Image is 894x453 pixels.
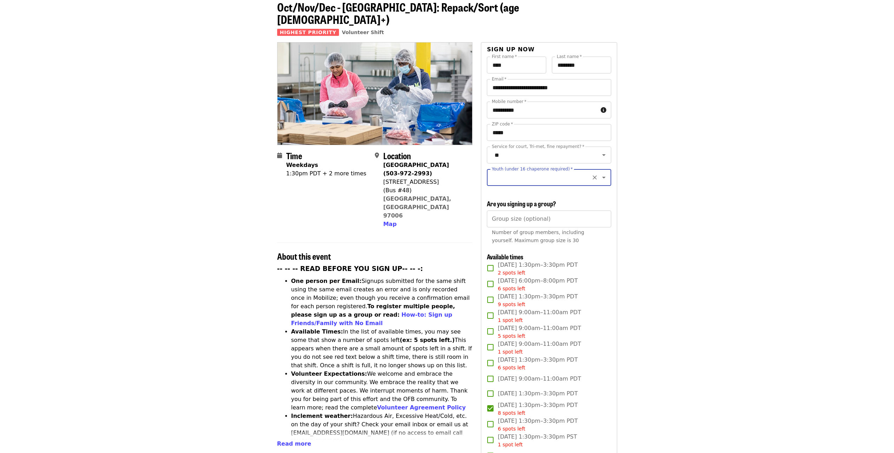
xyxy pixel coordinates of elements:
span: 6 spots left [498,426,525,432]
li: In the list of available times, you may see some that show a number of spots left This appears wh... [291,328,473,370]
span: 2 spots left [498,270,525,276]
strong: Available Times: [291,328,343,335]
span: 1 spot left [498,442,523,447]
input: Mobile number [487,102,598,118]
span: [DATE] 1:30pm–3:30pm PDT [498,401,577,417]
span: Highest Priority [277,29,339,36]
span: [DATE] 1:30pm–3:30pm PDT [498,261,577,277]
i: calendar icon [277,152,282,159]
a: Volunteer Shift [342,30,384,35]
strong: Volunteer Expectations: [291,370,367,377]
strong: -- -- -- READ BEFORE YOU SIGN UP-- -- -: [277,265,423,272]
strong: One person per Email: [291,278,362,284]
button: Read more [277,440,311,448]
a: [GEOGRAPHIC_DATA], [GEOGRAPHIC_DATA] 97006 [383,195,451,219]
label: Email [492,77,507,81]
button: Map [383,220,397,228]
span: Available times [487,252,523,261]
span: Are you signing up a group? [487,199,556,208]
img: Oct/Nov/Dec - Beaverton: Repack/Sort (age 10+) organized by Oregon Food Bank [278,43,472,144]
span: Number of group members, including yourself. Maximum group size is 30 [492,229,584,243]
span: Time [286,149,302,162]
li: Signups submitted for the same shift using the same email creates an error and is only recorded o... [291,277,473,328]
i: circle-info icon [601,107,606,114]
span: [DATE] 9:00am–11:00am PDT [498,324,581,340]
strong: Weekdays [286,162,318,168]
span: Map [383,221,397,227]
span: 1 spot left [498,317,523,323]
span: [DATE] 1:30pm–3:30pm PDT [498,417,577,433]
span: [DATE] 9:00am–11:00am PDT [498,340,581,356]
span: 6 spots left [498,286,525,291]
span: [DATE] 1:30pm–3:30pm PDT [498,389,577,398]
button: Open [599,173,609,182]
div: 1:30pm PDT + 2 more times [286,169,366,178]
input: [object Object] [487,211,611,227]
label: Youth (under 16 chaperone required) [492,167,573,171]
label: Service for court, Tri-met, fine repayment? [492,144,585,149]
div: [STREET_ADDRESS] [383,178,467,186]
strong: [GEOGRAPHIC_DATA] (503-972-2993) [383,162,449,177]
span: 6 spots left [498,365,525,370]
input: First name [487,57,546,73]
span: [DATE] 1:30pm–3:30pm PDT [498,356,577,371]
span: 5 spots left [498,333,525,339]
span: [DATE] 6:00pm–8:00pm PDT [498,277,577,292]
i: map-marker-alt icon [375,152,379,159]
input: Last name [552,57,611,73]
span: Sign up now [487,46,535,53]
div: (Bus #48) [383,186,467,195]
span: 1 spot left [498,349,523,355]
input: Email [487,79,611,96]
label: First name [492,54,517,59]
span: About this event [277,250,331,262]
span: Location [383,149,411,162]
input: ZIP code [487,124,611,141]
li: We welcome and embrace the diversity in our community. We embrace the reality that we work at dif... [291,370,473,412]
strong: To register multiple people, please sign up as a group or read: [291,303,455,318]
span: [DATE] 9:00am–11:00am PDT [498,308,581,324]
span: [DATE] 1:30pm–3:30pm PDT [498,292,577,308]
span: Read more [277,440,311,447]
a: How-to: Sign up Friends/Family with No Email [291,311,452,326]
span: 9 spots left [498,302,525,307]
span: [DATE] 1:30pm–3:30pm PST [498,433,577,448]
button: Open [599,150,609,160]
span: 8 spots left [498,410,525,416]
a: Volunteer Agreement Policy [377,404,466,411]
strong: Inclement weather: [291,413,353,419]
span: [DATE] 9:00am–11:00am PDT [498,375,581,383]
strong: (ex: 5 spots left.) [400,337,455,343]
label: Last name [557,54,582,59]
label: Mobile number [492,99,526,104]
label: ZIP code [492,122,513,126]
button: Clear [590,173,600,182]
